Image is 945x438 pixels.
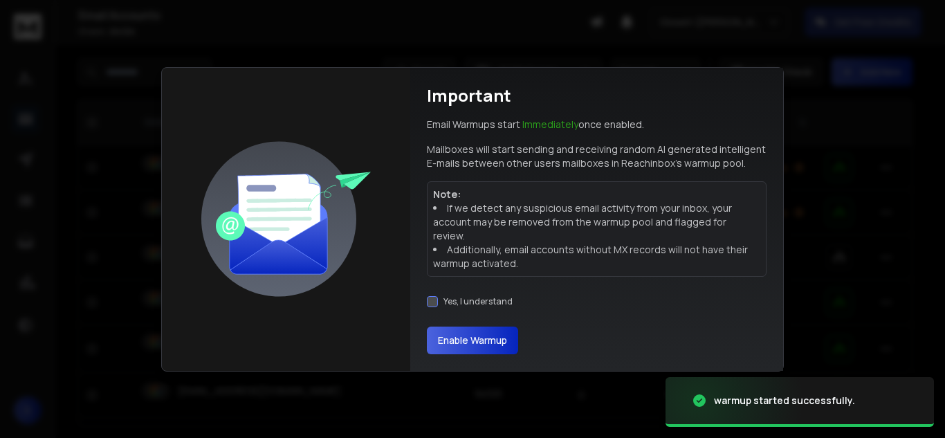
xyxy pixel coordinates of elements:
[522,118,578,131] span: Immediately
[427,84,511,107] h1: Important
[433,243,760,271] li: Additionally, email accounts without MX records will not have their warmup activated.
[443,296,513,307] label: Yes, I understand
[433,201,760,243] li: If we detect any suspicious email activity from your inbox, your account may be removed from the ...
[427,118,644,131] p: Email Warmups start once enabled.
[427,143,767,170] p: Mailboxes will start sending and receiving random AI generated intelligent E-mails between other ...
[427,327,518,354] button: Enable Warmup
[433,188,760,201] p: Note:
